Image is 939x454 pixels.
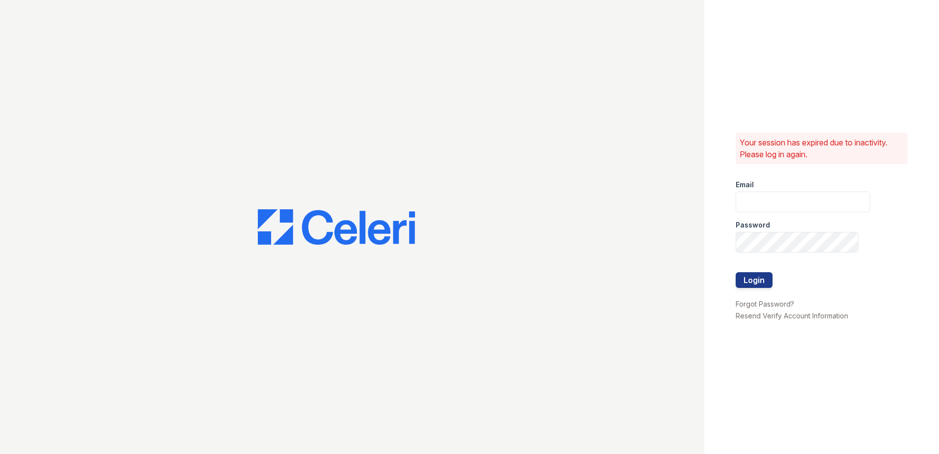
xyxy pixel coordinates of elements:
[258,209,415,245] img: CE_Logo_Blue-a8612792a0a2168367f1c8372b55b34899dd931a85d93a1a3d3e32e68fde9ad4.png
[736,180,754,190] label: Email
[736,300,794,308] a: Forgot Password?
[736,220,770,230] label: Password
[736,272,773,288] button: Login
[736,312,848,320] a: Resend Verify Account Information
[740,137,904,160] p: Your session has expired due to inactivity. Please log in again.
